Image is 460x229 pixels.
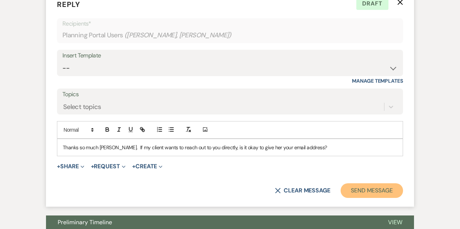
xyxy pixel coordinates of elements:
[58,218,112,226] span: Preliminary Timeline
[91,164,94,169] span: +
[62,28,398,42] div: Planning Portal Users
[91,164,126,169] button: Request
[132,164,135,169] span: +
[63,143,397,151] p: Thanks so much [PERSON_NAME]. If my client wants to reach out to you directly, is it okay to give...
[132,164,162,169] button: Create
[62,19,398,29] p: Recipients*
[57,164,84,169] button: Share
[62,50,398,61] div: Insert Template
[62,89,398,100] label: Topics
[63,102,101,112] div: Select topics
[352,78,403,84] a: Manage Templates
[57,164,60,169] span: +
[275,188,330,194] button: Clear message
[341,183,403,198] button: Send Message
[388,218,402,226] span: View
[124,30,232,40] span: ( [PERSON_NAME], [PERSON_NAME] )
